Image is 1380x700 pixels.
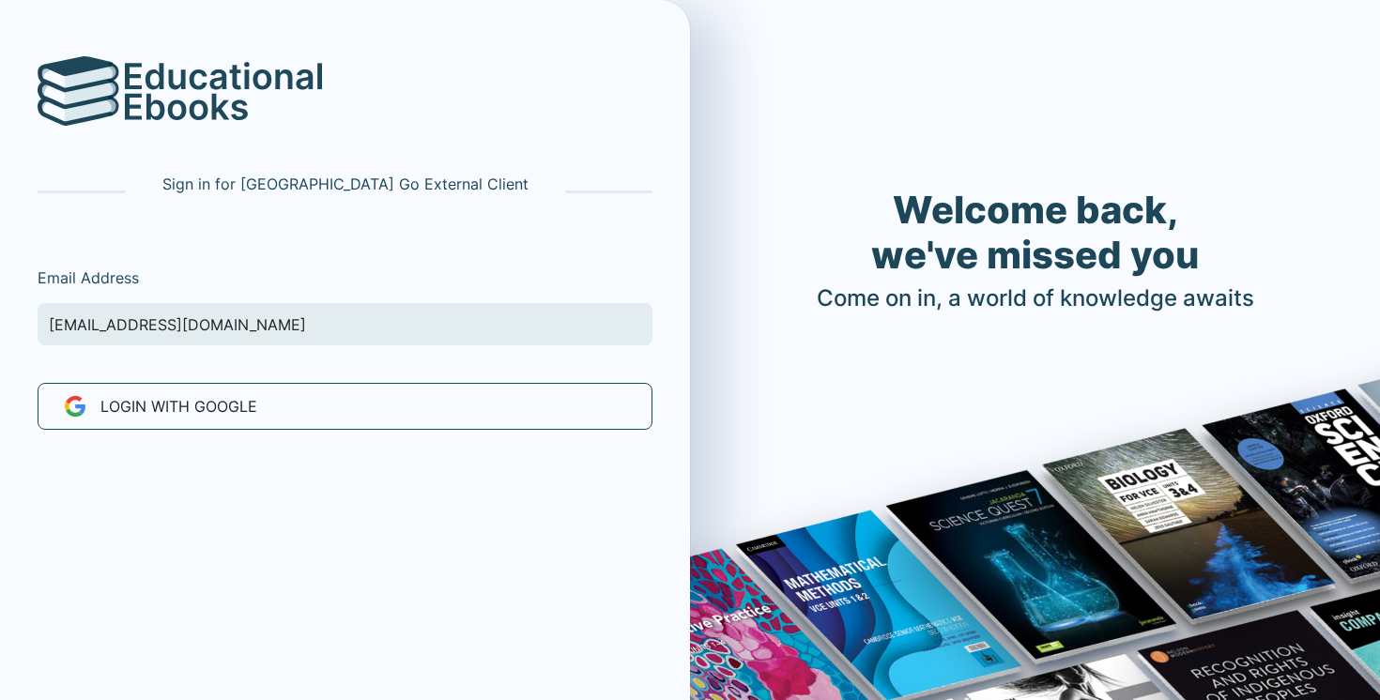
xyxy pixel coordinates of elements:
h1: Welcome back, we've missed you [817,188,1254,278]
span: LOGIN WITH Google [100,395,257,418]
label: Email Address [38,266,139,289]
h4: Come on in, a world of knowledge awaits [817,285,1254,312]
button: LOGIN WITH Google [38,383,652,430]
img: new-google-favicon.svg [50,395,86,418]
img: logo-text.svg [125,62,322,120]
p: Sign in for [GEOGRAPHIC_DATA] Go External Client [162,173,529,195]
img: logo.svg [38,56,120,126]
